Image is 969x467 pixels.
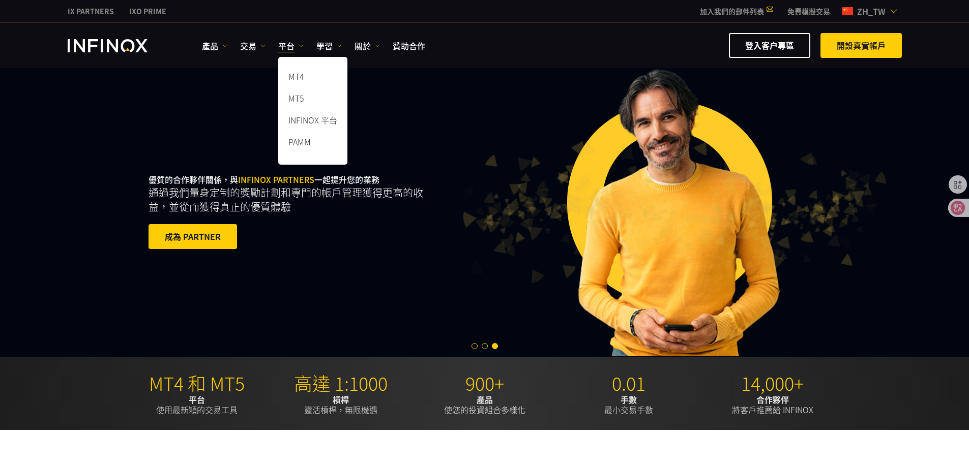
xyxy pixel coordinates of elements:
[492,343,498,349] span: Go to slide 3
[692,6,780,16] a: 加入我們的郵件列表
[561,394,697,415] p: 最小交易手數
[316,40,342,52] a: 學習
[202,40,227,52] a: 產品
[189,393,205,406] strong: 平台
[240,40,266,52] a: 交易
[149,224,237,249] a: 成為 PARTNER
[393,40,425,52] a: 贊助合作
[278,40,304,52] a: 平台
[278,133,347,154] a: PAMM
[278,89,347,111] a: MT5
[472,343,478,349] span: Go to slide 1
[482,343,488,349] span: Go to slide 2
[704,394,841,415] p: 將客戶推薦給 INFINOX
[729,33,810,58] a: 登入客户專區
[704,372,841,394] p: 14,000+
[417,394,553,415] p: 使您的投資組合多樣化
[477,393,493,406] strong: 產品
[820,33,902,58] a: 開設真實帳戶
[129,372,265,394] p: MT4 和 MT5
[122,6,174,17] a: INFINOX
[355,40,380,52] a: 關於
[333,393,349,406] strong: 槓桿
[278,67,347,89] a: MT4
[273,394,409,415] p: 靈活槓桿，無限機遇
[68,39,171,52] a: INFINOX Logo
[60,6,122,17] a: INFINOX
[149,158,505,267] div: 優質的合作夥伴關係，與 一起提升您的業務
[756,393,789,406] strong: 合作夥伴
[621,393,637,406] strong: 手數
[238,173,314,185] span: INFINOX PARTNERS
[561,372,697,394] p: 0.01
[853,5,890,17] span: zh_tw
[149,185,433,214] p: 通過我們量身定制的獎勵計劃和專門的帳戶管理獲得更高的收益，並從而獲得真正的優質體驗
[273,372,409,394] p: 高達 1:1000
[129,394,265,415] p: 使用最新穎的交易工具
[417,372,553,394] p: 900+
[278,111,347,133] a: INFINOX 平台
[780,6,838,17] a: INFINOX MENU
